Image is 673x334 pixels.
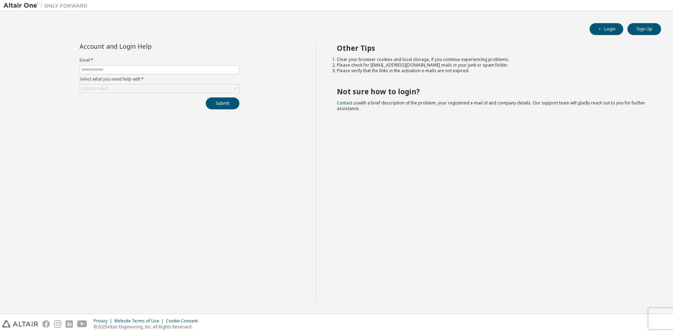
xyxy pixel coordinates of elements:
div: Cookie Consent [166,318,202,324]
p: © 2025 Altair Engineering, Inc. All Rights Reserved. [94,324,202,330]
li: Please verify that the links in the activation e-mails are not expired. [337,68,649,74]
label: Email [80,57,239,63]
img: youtube.svg [77,320,87,328]
a: Contact us [337,100,358,106]
h2: Not sure how to login? [337,87,649,96]
img: altair_logo.svg [2,320,38,328]
div: Website Terms of Use [114,318,166,324]
div: Click to select [80,84,239,93]
li: Please check for [EMAIL_ADDRESS][DOMAIN_NAME] mails in your junk or spam folder. [337,62,649,68]
label: Select what you need help with [80,76,239,82]
img: linkedin.svg [66,320,73,328]
h2: Other Tips [337,43,649,53]
button: Sign Up [627,23,661,35]
img: instagram.svg [54,320,61,328]
li: Clear your browser cookies and local storage, if you continue experiencing problems. [337,57,649,62]
img: Altair One [4,2,91,9]
div: Privacy [94,318,114,324]
div: Click to select [81,86,109,91]
button: Login [590,23,623,35]
img: facebook.svg [42,320,50,328]
span: with a brief description of the problem, your registered e-mail id and company details. Our suppo... [337,100,645,111]
button: Submit [206,97,239,109]
div: Account and Login Help [80,43,208,49]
